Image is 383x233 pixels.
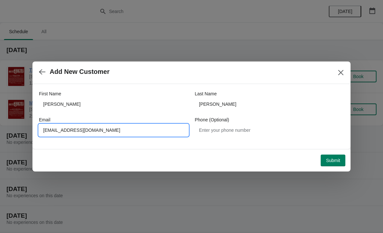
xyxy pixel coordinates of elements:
[326,158,340,163] span: Submit
[195,98,344,110] input: Smith
[195,116,229,123] label: Phone (Optional)
[39,90,61,97] label: First Name
[50,68,109,75] h2: Add New Customer
[335,67,347,78] button: Close
[39,124,188,136] input: Enter your email
[39,116,50,123] label: Email
[195,124,344,136] input: Enter your phone number
[195,90,217,97] label: Last Name
[321,155,345,166] button: Submit
[39,98,188,110] input: John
